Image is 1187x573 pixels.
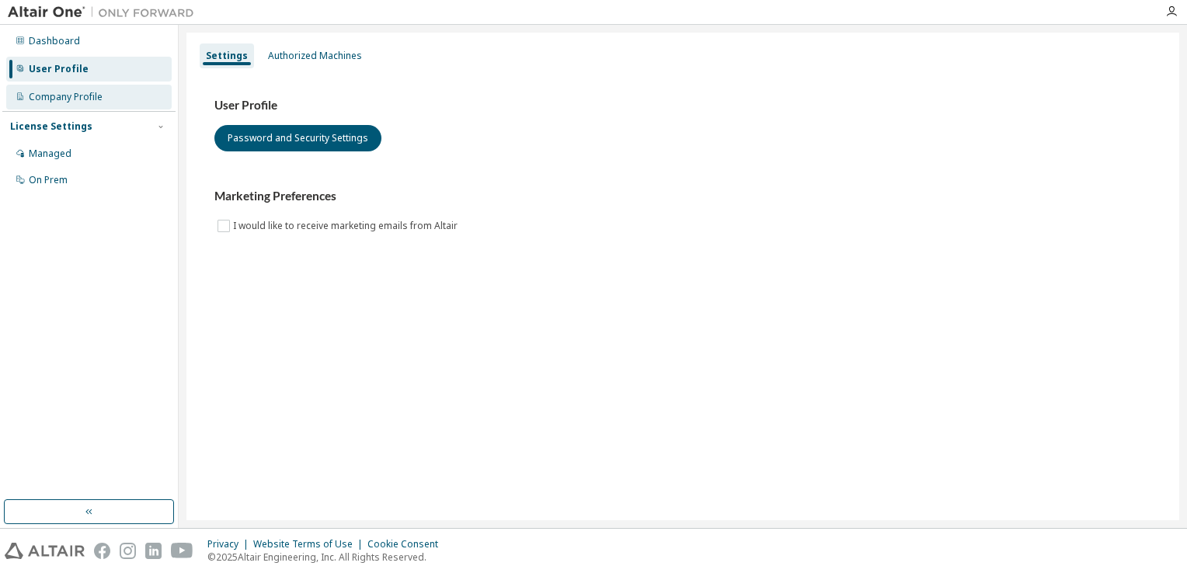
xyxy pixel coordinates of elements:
img: facebook.svg [94,543,110,559]
img: linkedin.svg [145,543,162,559]
img: Altair One [8,5,202,20]
div: Managed [29,148,71,160]
div: Cookie Consent [367,538,447,550]
div: Settings [206,50,248,62]
div: User Profile [29,63,89,75]
p: © 2025 Altair Engineering, Inc. All Rights Reserved. [207,550,447,564]
img: youtube.svg [171,543,193,559]
div: On Prem [29,174,68,186]
label: I would like to receive marketing emails from Altair [233,217,461,235]
h3: Marketing Preferences [214,189,1151,204]
div: License Settings [10,120,92,133]
h3: User Profile [214,98,1151,113]
button: Password and Security Settings [214,125,381,151]
div: Company Profile [29,91,103,103]
div: Website Terms of Use [253,538,367,550]
img: altair_logo.svg [5,543,85,559]
img: instagram.svg [120,543,136,559]
div: Privacy [207,538,253,550]
div: Authorized Machines [268,50,362,62]
div: Dashboard [29,35,80,47]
